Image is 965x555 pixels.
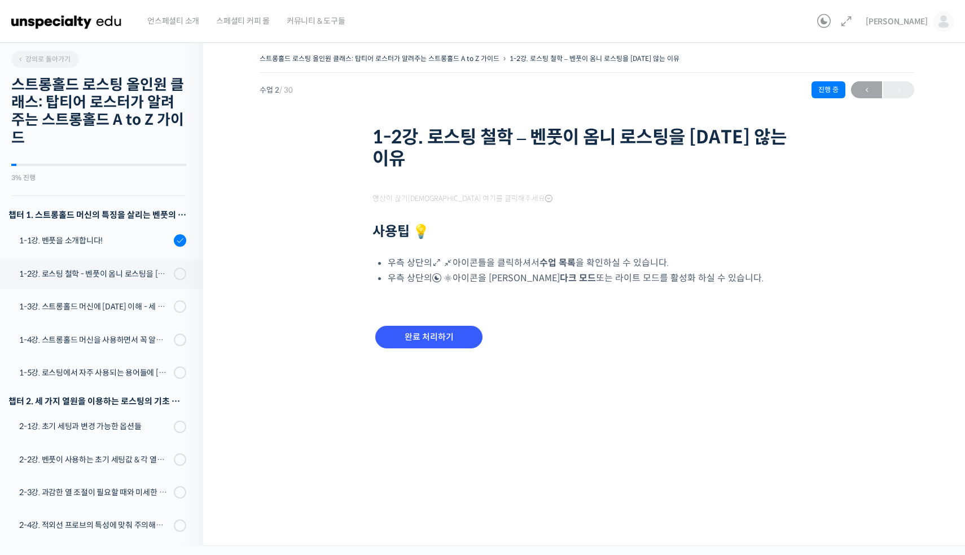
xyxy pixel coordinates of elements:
span: / 30 [279,85,293,95]
a: ←이전 [851,81,882,98]
div: 2-2강. 벤풋이 사용하는 초기 세팅값 & 각 열원이 하는 역할 [19,453,170,466]
input: 완료 처리하기 [375,326,483,349]
div: 진행 중 [812,81,845,98]
div: 2-1강. 초기 세팅과 변경 가능한 옵션들 [19,420,170,432]
h3: 챕터 1. 스트롱홀드 머신의 특징을 살리는 벤풋의 로스팅 방식 [8,207,186,222]
div: 1-5강. 로스팅에서 자주 사용되는 용어들에 [DATE] 이해 [19,366,170,379]
div: 1-1강. 벤풋을 소개합니다! [19,234,170,247]
strong: 사용팁 💡 [372,223,429,240]
a: 강의로 돌아가기 [11,51,79,68]
div: 2-4강. 적외선 프로브의 특성에 맞춰 주의해야 할 점들 [19,519,170,531]
li: 우측 상단의 아이콘들을 클릭하셔서 을 확인하실 수 있습니다. [388,255,801,270]
div: 3% 진행 [11,174,186,181]
div: 챕터 2. 세 가지 열원을 이용하는 로스팅의 기초 설계 [8,394,186,409]
b: 수업 목록 [539,257,576,269]
span: [PERSON_NAME] [866,16,928,27]
h2: 스트롱홀드 로스팅 올인원 클래스: 탑티어 로스터가 알려주는 스트롱홀드 A to Z 가이드 [11,76,186,147]
h1: 1-2강. 로스팅 철학 – 벤풋이 옴니 로스팅을 [DATE] 않는 이유 [372,126,801,170]
div: 2-3강. 과감한 열 조절이 필요할 때와 미세한 열 조절이 필요할 때 [19,486,170,499]
a: 1-2강. 로스팅 철학 – 벤풋이 옴니 로스팅을 [DATE] 않는 이유 [510,54,679,63]
a: 스트롱홀드 로스팅 올인원 클래스: 탑티어 로스터가 알려주는 스트롱홀드 A to Z 가이드 [260,54,499,63]
div: 1-3강. 스트롱홀드 머신에 [DATE] 이해 - 세 가지 열원이 만들어내는 변화 [19,300,170,313]
span: ← [851,82,882,98]
div: 1-4강. 스트롱홀드 머신을 사용하면서 꼭 알고 있어야 할 유의사항 [19,334,170,346]
span: 영상이 끊기[DEMOGRAPHIC_DATA] 여기를 클릭해주세요 [372,194,552,203]
b: 다크 모드 [560,272,596,284]
div: 1-2강. 로스팅 철학 - 벤풋이 옴니 로스팅을 [DATE] 않는 이유 [19,268,170,280]
li: 우측 상단의 아이콘을 [PERSON_NAME] 또는 라이트 모드를 활성화 하실 수 있습니다. [388,270,801,286]
span: 수업 2 [260,86,293,94]
span: 강의로 돌아가기 [17,55,71,63]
